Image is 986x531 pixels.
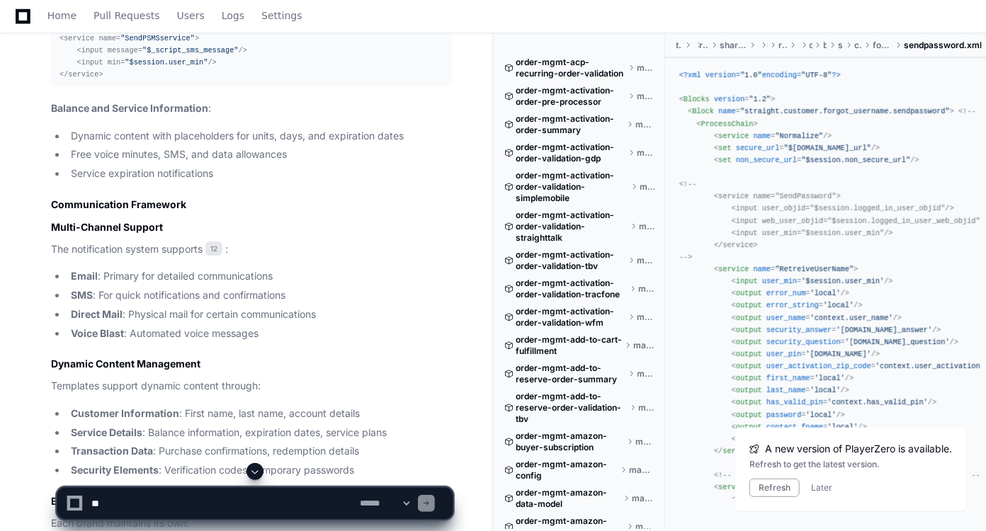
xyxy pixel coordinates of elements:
[766,398,823,406] span: has_valid_pin
[854,40,862,51] span: customer
[845,338,950,346] span: '[DOMAIN_NAME]_question'
[718,144,731,152] span: set
[810,314,893,322] span: 'context.user_name'
[51,101,453,117] p: :
[732,289,849,297] span: < = />
[810,40,812,51] span: chanel
[732,435,867,443] span: < = />
[71,445,153,457] strong: Transaction Data
[736,289,762,297] span: output
[120,34,195,42] span: "SendPSMSservice"
[732,398,937,406] span: < = />
[824,40,827,51] span: blocks
[67,326,453,342] li: : Automated voice messages
[684,95,710,103] span: Blocks
[810,289,841,297] span: 'local'
[753,132,771,140] span: name
[516,210,628,244] span: order-mgmt-activation-order-validation-straighttalk
[736,277,758,285] span: input
[637,62,654,74] span: master
[736,326,762,334] span: output
[516,391,627,425] span: order-mgmt-add-to-reserve-order-validation-tbv
[67,443,453,459] li: : Purchase confirmations, redemption details
[740,71,762,79] span: "1.0"
[778,40,787,51] span: resources
[766,386,805,394] span: last_name
[71,407,179,419] strong: Customer Information
[749,479,800,497] button: Refresh
[516,362,626,385] span: order-mgmt-add-to-reserve-order-summary
[766,374,810,382] span: first_name
[838,40,843,51] span: straight
[692,107,714,115] span: Block
[827,423,858,431] span: 'local'
[67,425,453,441] li: : Balance information, expiration dates, service plans
[823,301,854,309] span: 'local'
[51,378,453,394] p: Templates support dynamic content through:
[732,374,854,382] span: < = />
[732,411,845,419] span: < = />
[67,307,453,323] li: : Physical mail for certain communications
[736,386,762,394] span: output
[732,386,849,394] span: < = />
[836,326,932,334] span: '[DOMAIN_NAME]_answer'
[762,277,797,285] span: user_min
[51,241,453,258] p: The notification system supports :
[811,482,832,493] button: Later
[637,368,654,379] span: master
[516,142,625,164] span: order-mgmt-activation-order-validation-gdp
[765,442,952,456] span: A new version of PlayerZero is available.
[125,58,208,67] span: "$session.user_min"
[516,113,624,136] span: order-mgmt-activation-order-summary
[805,411,836,419] span: 'local'
[775,265,854,273] span: "RetreiveUserName"
[516,85,625,108] span: order-mgmt-activation-order-pre-processor
[142,46,239,55] span: "$_script_sms_message"
[775,132,823,140] span: "Normalize"
[205,241,222,256] span: 12
[51,198,453,212] h2: Communication Framework
[637,312,654,323] span: master
[766,350,801,358] span: user_pin
[749,95,771,103] span: "1.2"
[873,40,893,51] span: forgot_username
[635,436,654,447] span: master
[784,144,871,152] span: "$[DOMAIN_NAME]_url"
[801,156,910,164] span: "$session.non_secure_url"
[736,374,762,382] span: output
[827,398,928,406] span: 'context.has_valid_pin'
[766,362,871,370] span: user_activation_zip_code
[696,120,757,128] span: < >
[67,406,453,422] li: : First name, last name, account details
[736,338,762,346] span: output
[736,301,762,309] span: output
[736,423,762,431] span: output
[736,362,762,370] span: output
[720,40,747,51] span: shared-chanel-blocks
[736,144,780,152] span: secure_url
[638,283,654,295] span: master
[640,181,654,193] span: master
[177,11,205,20] span: Users
[810,386,841,394] span: 'local'
[688,107,954,115] span: < = >
[516,459,618,481] span: order-mgmt-amazon-config
[516,249,625,272] span: order-mgmt-activation-order-validation-tbv
[51,220,453,234] h3: Multi-Channel Support
[51,102,208,114] strong: Balance and Service Information
[766,423,823,431] span: contact_fname
[261,11,302,20] span: Settings
[732,326,941,334] span: < = />
[67,166,453,182] li: Service expiration notifications
[714,132,832,140] span: < = />
[635,119,654,130] span: master
[736,398,762,406] span: output
[801,71,832,79] span: "UTF-8"
[718,265,749,273] span: service
[679,95,776,103] span: < = >
[749,459,952,470] div: Refresh to get the latest version.
[766,314,805,322] span: user_name
[718,156,731,164] span: set
[722,447,753,455] span: service
[801,277,884,285] span: '$session.user_min'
